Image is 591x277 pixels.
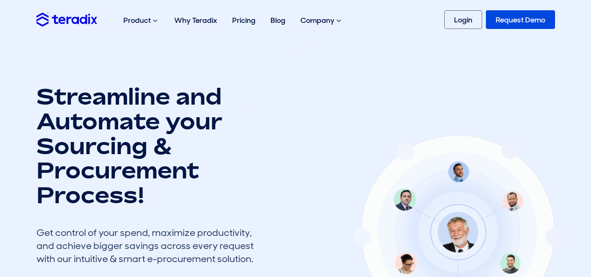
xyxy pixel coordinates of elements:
[36,84,261,207] h1: Streamline and Automate your Sourcing & Procurement Process!
[116,6,167,36] div: Product
[293,6,350,36] div: Company
[167,6,225,35] a: Why Teradix
[36,13,97,26] img: Teradix logo
[444,10,482,29] a: Login
[36,226,261,265] div: Get control of your spend, maximize productivity, and achieve bigger savings across every request...
[486,10,555,29] a: Request Demo
[263,6,293,35] a: Blog
[225,6,263,35] a: Pricing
